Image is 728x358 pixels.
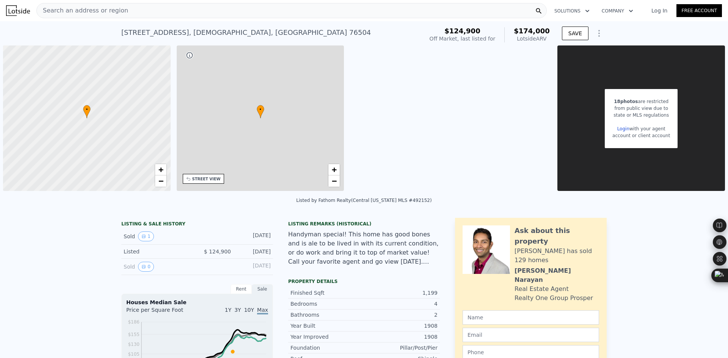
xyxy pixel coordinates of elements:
[612,112,670,119] div: state or MLS regulations
[332,176,337,186] span: −
[548,4,596,18] button: Solutions
[252,284,273,294] div: Sale
[257,105,264,118] div: •
[124,248,191,255] div: Listed
[290,300,364,308] div: Bedrooms
[126,299,268,306] div: Houses Median Sale
[444,27,480,35] span: $124,900
[463,310,599,325] input: Name
[430,35,496,42] div: Off Market, last listed for
[257,307,268,314] span: Max
[290,311,364,319] div: Bathrooms
[364,333,438,341] div: 1908
[121,221,273,228] div: LISTING & SALE HISTORY
[288,278,440,285] div: Property details
[612,105,670,112] div: from public view due to
[328,175,340,187] a: Zoom out
[612,98,670,105] div: are restricted
[155,164,166,175] a: Zoom in
[612,132,670,139] div: account or client account
[591,26,607,41] button: Show Options
[617,126,629,131] a: Login
[364,300,438,308] div: 4
[514,35,550,42] div: Lotside ARV
[192,176,221,182] div: STREET VIEW
[629,126,665,131] span: with your agent
[237,262,271,272] div: [DATE]
[128,332,140,337] tspan: $155
[332,165,337,174] span: +
[128,342,140,347] tspan: $130
[6,5,30,16] img: Lotside
[515,285,569,294] div: Real Estate Agent
[234,307,241,313] span: 3Y
[124,231,191,241] div: Sold
[237,231,271,241] div: [DATE]
[237,248,271,255] div: [DATE]
[121,27,371,38] div: [STREET_ADDRESS] , [DEMOGRAPHIC_DATA] , [GEOGRAPHIC_DATA] 76504
[83,106,91,113] span: •
[515,225,599,247] div: Ask about this property
[296,198,431,203] div: Listed by Fathom Realty (Central [US_STATE] MLS #492152)
[290,344,364,352] div: Foundation
[158,165,163,174] span: +
[225,307,231,313] span: 1Y
[290,289,364,297] div: Finished Sqft
[138,231,154,241] button: View historical data
[257,106,264,113] span: •
[126,306,197,318] div: Price per Square Foot
[124,262,191,272] div: Sold
[515,266,599,285] div: [PERSON_NAME] Narayan
[138,262,154,272] button: View historical data
[642,7,676,14] a: Log In
[614,99,638,104] span: 18 photos
[128,319,140,325] tspan: $186
[158,176,163,186] span: −
[231,284,252,294] div: Rent
[562,27,588,40] button: SAVE
[515,294,593,303] div: Realty One Group Prosper
[155,175,166,187] a: Zoom out
[288,221,440,227] div: Listing Remarks (Historical)
[364,289,438,297] div: 1,199
[515,247,599,265] div: [PERSON_NAME] has sold 129 homes
[244,307,254,313] span: 10Y
[463,328,599,342] input: Email
[128,352,140,357] tspan: $105
[288,230,440,266] div: Handyman special! This home has good bones and is ale to be lived in with its current condition, ...
[328,164,340,175] a: Zoom in
[364,322,438,330] div: 1908
[364,311,438,319] div: 2
[37,6,128,15] span: Search an address or region
[290,322,364,330] div: Year Built
[290,333,364,341] div: Year Improved
[204,249,231,255] span: $ 124,900
[514,27,550,35] span: $174,000
[83,105,91,118] div: •
[596,4,639,18] button: Company
[676,4,722,17] a: Free Account
[364,344,438,352] div: Pillar/Post/Pier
